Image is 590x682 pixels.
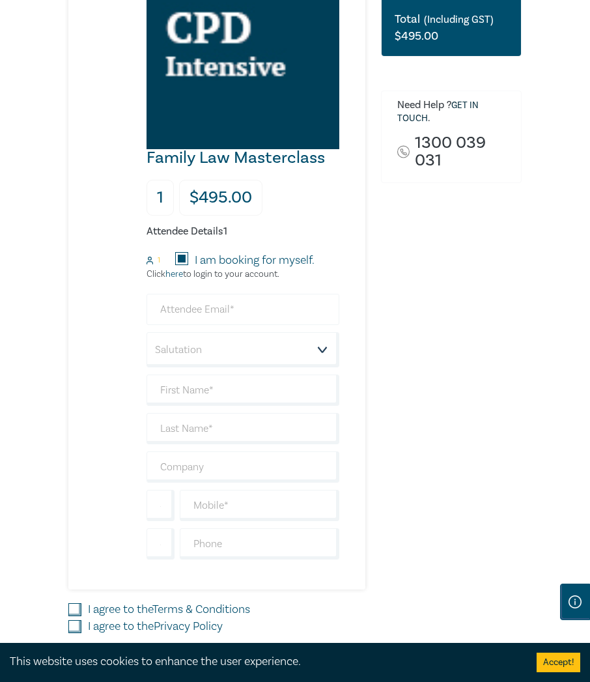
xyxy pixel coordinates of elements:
h3: Total [395,11,494,28]
input: Phone [180,528,339,560]
input: Mobile* [180,490,339,521]
small: 1 [158,256,160,265]
small: (Including GST) [424,13,494,26]
input: +61 [147,490,175,521]
a: Terms & Conditions [152,602,250,617]
button: Accept cookies [537,653,580,672]
label: I am booking for myself. [195,252,315,269]
input: Attendee Email* [147,294,339,325]
label: I agree to the [88,618,223,635]
a: 1300 039 031 [415,134,511,169]
a: Get in touch [397,100,479,124]
a: Privacy Policy [154,619,223,634]
h6: Need Help ? . [397,99,511,125]
a: here [165,268,183,280]
h3: $ 495.00 [179,180,262,216]
h3: Family Law Masterclass [147,149,325,167]
input: Company [147,451,339,483]
label: I agree to the [88,601,250,618]
h6: Attendee Details 1 [147,225,339,238]
input: Last Name* [147,413,339,444]
img: Information Icon [569,595,582,608]
p: Click to login to your account. [147,269,339,279]
h3: 1 [147,180,174,216]
input: +61 [147,528,175,560]
input: First Name* [147,375,339,406]
h3: $ 495.00 [395,28,438,45]
div: This website uses cookies to enhance the user experience. [10,653,517,670]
